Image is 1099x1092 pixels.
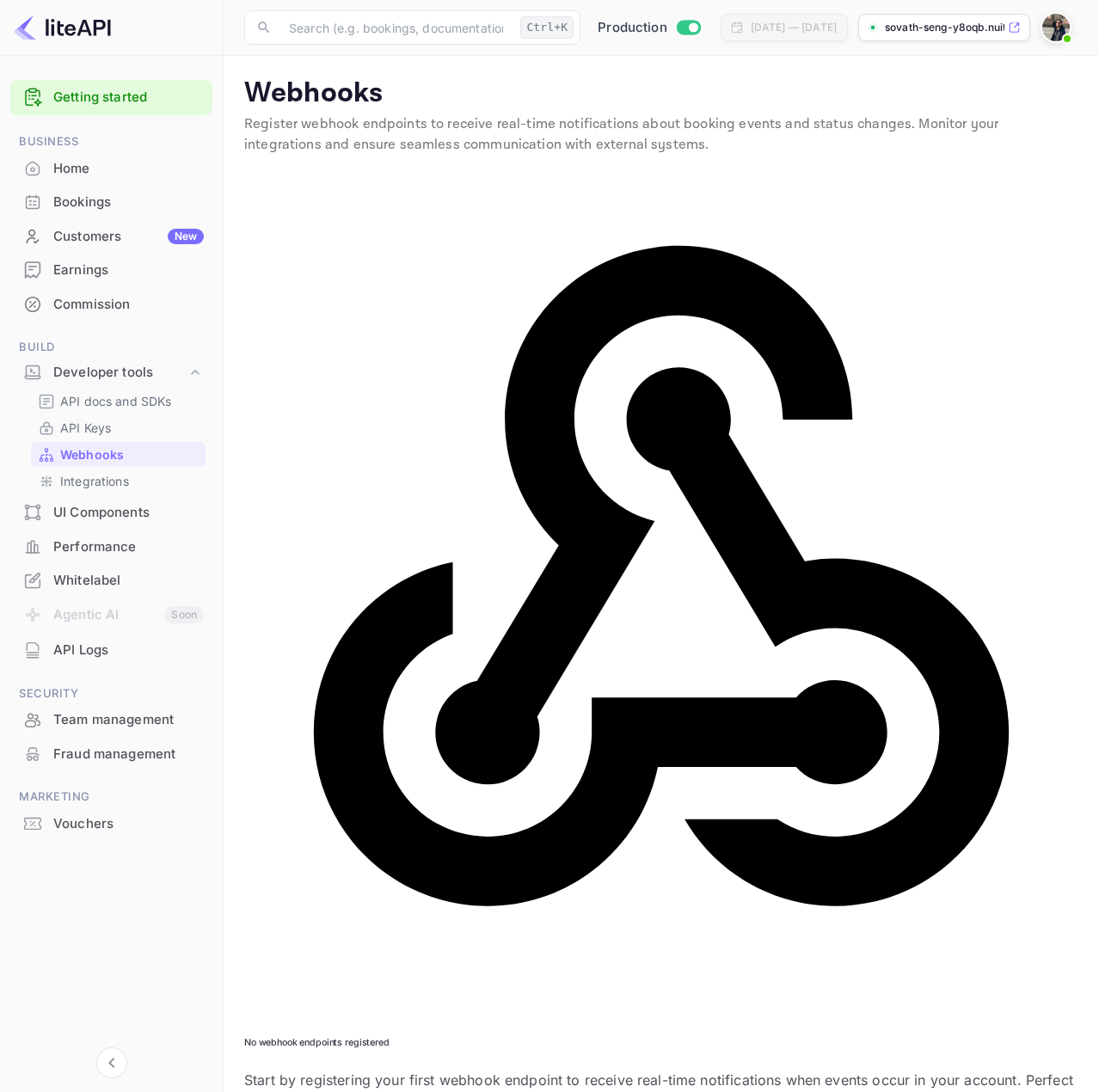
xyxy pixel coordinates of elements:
div: [DATE] — [DATE] [751,20,837,35]
p: API Keys [60,419,111,437]
span: Business [10,132,212,151]
a: Performance [10,531,212,562]
div: Performance [53,537,204,557]
div: API docs and SDKs [31,389,206,414]
p: Integrations [60,472,129,490]
p: Webhooks [60,445,124,463]
p: sovath-seng-y8oqb.nuit... [885,20,1004,35]
a: Webhooks [38,445,199,463]
a: Commission [10,288,212,320]
div: Earnings [10,254,212,287]
div: API Logs [53,641,204,660]
p: API docs and SDKs [60,392,172,410]
div: Developer tools [10,358,212,388]
div: API Logs [10,634,212,667]
div: Webhooks [31,442,206,467]
a: Vouchers [10,807,212,839]
a: Whitelabel [10,564,212,596]
div: Integrations [31,469,206,494]
div: Whitelabel [10,564,212,598]
span: Marketing [10,788,212,807]
div: Whitelabel [53,571,204,591]
div: CustomersNew [10,220,212,254]
div: Team management [53,710,204,730]
div: Earnings [53,261,204,280]
img: Sovath Seng [1042,14,1070,41]
a: API docs and SDKs [38,392,199,410]
div: UI Components [53,503,204,523]
a: CustomersNew [10,220,212,252]
a: Earnings [10,254,212,285]
div: Ctrl+K [520,16,574,39]
div: Developer tools [53,363,187,383]
div: Commission [10,288,212,322]
div: Team management [10,703,212,737]
span: Production [598,18,667,38]
a: Fraud management [10,738,212,770]
div: Getting started [10,80,212,115]
h6: No webhook endpoints registered [244,1037,1078,1048]
input: Search (e.g. bookings, documentation) [279,10,513,45]
a: Home [10,152,212,184]
div: Customers [53,227,204,247]
div: Vouchers [10,807,212,841]
div: Performance [10,531,212,564]
p: Webhooks [244,77,1078,111]
div: Bookings [10,186,212,219]
span: Security [10,684,212,703]
div: Home [10,152,212,186]
span: Build [10,338,212,357]
button: Collapse navigation [96,1047,127,1078]
div: API Keys [31,415,206,440]
div: Vouchers [53,814,204,834]
a: Getting started [53,88,204,107]
div: Switch to Sandbox mode [591,18,707,38]
div: Home [53,159,204,179]
a: Team management [10,703,212,735]
p: Register webhook endpoints to receive real-time notifications about booking events and status cha... [244,114,1078,156]
img: LiteAPI logo [14,14,111,41]
a: UI Components [10,496,212,528]
div: Commission [53,295,204,315]
div: New [168,229,204,244]
a: API Keys [38,419,199,437]
div: Fraud management [53,745,204,764]
div: Bookings [53,193,204,212]
a: Integrations [38,472,199,490]
div: UI Components [10,496,212,530]
a: API Logs [10,634,212,666]
a: Bookings [10,186,212,218]
div: Fraud management [10,738,212,771]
